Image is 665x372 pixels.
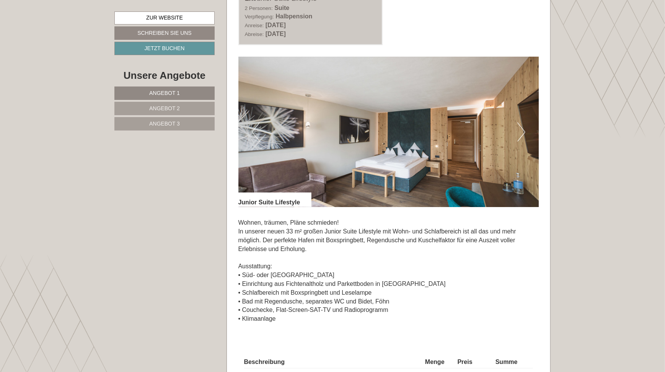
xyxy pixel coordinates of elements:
[244,356,422,368] th: Beschreibung
[517,122,525,142] button: Next
[252,122,260,142] button: Previous
[114,69,215,83] div: Unsere Angebote
[149,121,180,127] span: Angebot 3
[238,219,539,323] p: Wohnen, träumen, Pläne schmieden! In unserer neuen 33 m² großen Junior Suite Lifestyle mit Wohn- ...
[149,105,180,111] span: Angebot 2
[238,193,312,207] div: Junior Suite Lifestyle
[245,31,264,37] small: Abreise:
[114,42,215,55] a: Jetzt buchen
[266,22,286,28] b: [DATE]
[275,13,312,20] b: Halbpension
[492,356,533,368] th: Summe
[455,356,492,368] th: Preis
[114,26,215,40] a: Schreiben Sie uns
[245,23,264,28] small: Anreise:
[274,5,289,11] b: Suite
[422,356,455,368] th: Menge
[245,5,273,11] small: 2 Personen:
[245,14,274,20] small: Verpflegung:
[238,57,539,207] img: image
[149,90,180,96] span: Angebot 1
[266,31,286,37] b: [DATE]
[114,11,215,24] a: Zur Website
